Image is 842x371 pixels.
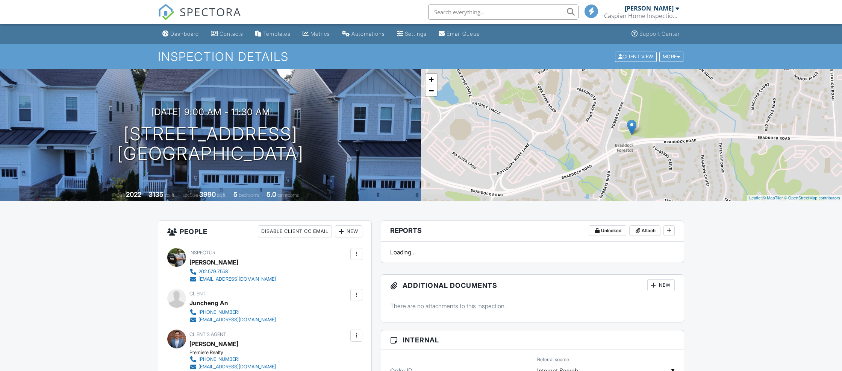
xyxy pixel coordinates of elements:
div: Juncheng An [189,297,228,309]
a: © MapTiler [763,196,783,200]
a: Automations (Basic) [339,27,388,41]
div: Disable Client CC Email [258,225,332,237]
span: Client's Agent [189,331,226,337]
span: Client [189,291,206,296]
h3: Internal [381,330,684,350]
span: Built [117,192,125,198]
span: sq.ft. [217,192,226,198]
div: Email Queue [447,30,480,37]
a: Email Queue [436,27,483,41]
a: 202.579.7558 [189,268,276,275]
div: Support Center [639,30,680,37]
label: Referral source [537,356,569,363]
div: Premiere Realty [189,350,282,356]
div: | [747,195,842,201]
div: [PHONE_NUMBER] [198,309,239,315]
a: Templates [252,27,294,41]
a: Support Center [628,27,683,41]
div: Metrics [310,30,330,37]
p: There are no attachments to this inspection. [390,302,675,310]
h3: [DATE] 9:00 am - 11:30 am [151,107,270,117]
div: Contacts [220,30,243,37]
a: Metrics [300,27,333,41]
div: 5 [233,190,238,198]
div: Dashboard [170,30,199,37]
a: [EMAIL_ADDRESS][DOMAIN_NAME] [189,275,276,283]
div: New [335,225,362,237]
span: Inspector [189,250,215,255]
div: 5.0 [267,190,276,198]
span: SPECTORA [180,4,241,20]
a: [EMAIL_ADDRESS][DOMAIN_NAME] [189,316,276,324]
div: Automations [351,30,385,37]
div: [PHONE_NUMBER] [198,356,239,362]
a: SPECTORA [158,10,241,26]
a: [PHONE_NUMBER] [189,309,276,316]
img: The Best Home Inspection Software - Spectora [158,4,174,20]
div: Client View [615,52,657,62]
div: More [659,52,684,62]
div: 202.579.7558 [198,269,228,275]
div: [PERSON_NAME] [189,257,238,268]
span: Lot Size [182,192,198,198]
a: [EMAIL_ADDRESS][DOMAIN_NAME] [189,363,276,371]
span: bathrooms [277,192,299,198]
a: Settings [394,27,430,41]
div: 3990 [199,190,216,198]
div: [EMAIL_ADDRESS][DOMAIN_NAME] [198,364,276,370]
a: Leaflet [749,196,762,200]
div: 2022 [126,190,141,198]
div: Settings [405,30,427,37]
a: [PERSON_NAME] [189,338,238,350]
span: bedrooms [239,192,259,198]
span: sq. ft. [165,192,175,198]
a: © OpenStreetMap contributors [784,196,840,200]
a: Zoom in [426,74,437,85]
input: Search everything... [428,5,578,20]
h1: Inspection Details [158,50,684,63]
h3: People [158,221,371,242]
a: [PHONE_NUMBER] [189,356,276,363]
a: Client View [614,53,659,59]
div: Caspian Home Inspection LLC [604,12,679,20]
div: [EMAIL_ADDRESS][DOMAIN_NAME] [198,317,276,323]
div: [EMAIL_ADDRESS][DOMAIN_NAME] [198,276,276,282]
div: 3135 [148,190,164,198]
div: New [647,279,675,291]
a: Dashboard [159,27,202,41]
a: Contacts [208,27,246,41]
div: [PERSON_NAME] [625,5,674,12]
a: Zoom out [426,85,437,96]
div: Templates [263,30,291,37]
h1: [STREET_ADDRESS] [GEOGRAPHIC_DATA] [117,124,304,164]
h3: Additional Documents [381,275,684,296]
